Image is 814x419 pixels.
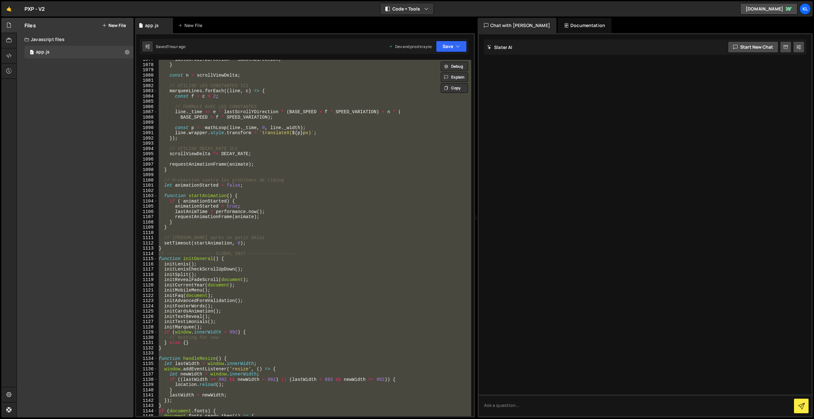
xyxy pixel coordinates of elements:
[156,44,185,49] div: Saved
[136,314,158,319] div: 1126
[136,193,158,199] div: 1103
[136,398,158,403] div: 1142
[136,214,158,220] div: 1107
[441,72,468,82] button: Explain
[136,125,158,131] div: 1090
[136,109,158,115] div: 1087
[102,23,126,28] button: New File
[136,157,158,162] div: 1096
[136,178,158,183] div: 1100
[136,283,158,288] div: 1120
[728,41,778,53] button: Start new chat
[136,388,158,393] div: 1140
[136,298,158,304] div: 1123
[136,288,158,293] div: 1121
[136,372,158,377] div: 1137
[136,78,158,83] div: 1081
[136,251,158,257] div: 1114
[136,62,158,68] div: 1078
[136,246,158,251] div: 1113
[136,57,158,62] div: 1077
[136,309,158,314] div: 1125
[136,183,158,188] div: 1101
[30,50,34,55] span: 1
[1,1,17,17] a: 🤙
[136,230,158,236] div: 1110
[136,220,158,225] div: 1108
[136,94,158,99] div: 1084
[136,146,158,152] div: 1094
[558,18,611,33] div: Documentation
[136,83,158,89] div: 1082
[136,267,158,272] div: 1117
[178,22,205,29] div: New File
[136,120,158,125] div: 1089
[136,204,158,209] div: 1105
[167,44,186,49] div: 1 hour ago
[136,151,158,157] div: 1095
[436,41,467,52] button: Save
[136,403,158,409] div: 1143
[136,377,158,382] div: 1138
[136,277,158,283] div: 1119
[441,83,468,93] button: Copy
[136,162,158,167] div: 1097
[136,262,158,267] div: 1116
[441,62,468,71] button: Debug
[136,361,158,367] div: 1135
[136,115,158,120] div: 1088
[487,44,513,50] h2: Slater AI
[136,256,158,262] div: 1115
[136,241,158,246] div: 1112
[136,325,158,330] div: 1128
[136,382,158,388] div: 1139
[136,199,158,204] div: 1104
[24,22,36,29] h2: Files
[136,88,158,94] div: 1083
[136,136,158,141] div: 1092
[136,330,158,335] div: 1129
[380,3,434,15] button: Code + Tools
[136,167,158,173] div: 1098
[136,335,158,340] div: 1130
[136,414,158,419] div: 1145
[136,304,158,309] div: 1124
[799,3,811,15] a: Kl
[136,99,158,104] div: 1085
[136,141,158,146] div: 1093
[136,319,158,325] div: 1127
[136,272,158,278] div: 1118
[389,44,432,49] div: Dev and prod in sync
[136,409,158,414] div: 1144
[145,22,159,29] div: app.js
[36,49,50,55] div: app.js
[136,172,158,178] div: 1099
[136,367,158,372] div: 1136
[17,33,134,46] div: Javascript files
[136,225,158,230] div: 1109
[24,5,45,13] div: PXP - V2
[136,340,158,346] div: 1131
[136,351,158,356] div: 1133
[136,356,158,361] div: 1134
[136,209,158,215] div: 1106
[136,73,158,78] div: 1080
[136,293,158,299] div: 1122
[136,188,158,194] div: 1102
[136,104,158,110] div: 1086
[478,18,556,33] div: Chat with [PERSON_NAME]
[24,46,134,58] div: 16752/45754.js
[740,3,797,15] a: [DOMAIN_NAME]
[136,130,158,136] div: 1091
[136,346,158,351] div: 1132
[136,235,158,241] div: 1111
[136,67,158,73] div: 1079
[136,393,158,398] div: 1141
